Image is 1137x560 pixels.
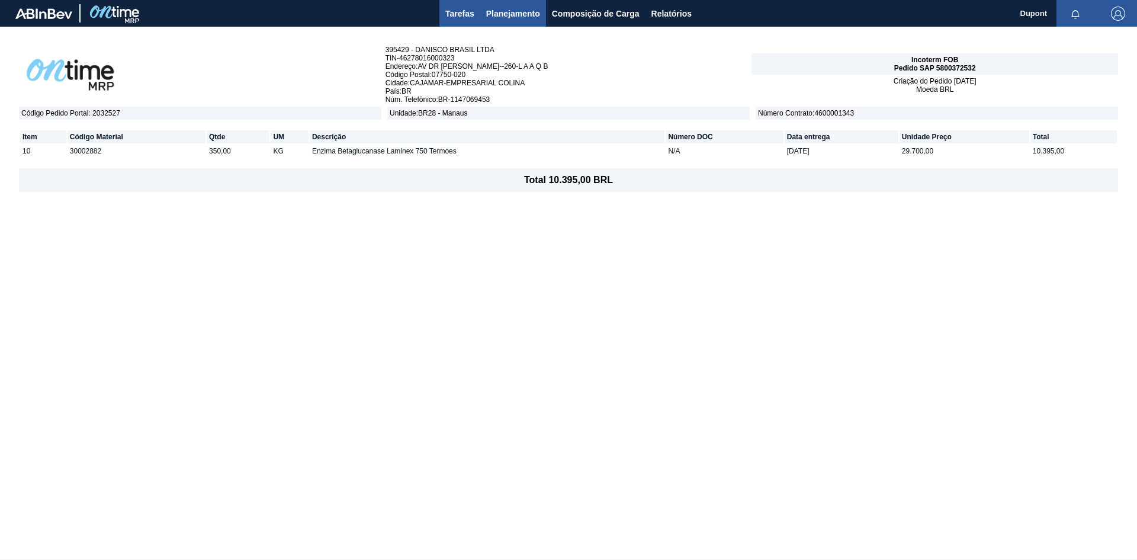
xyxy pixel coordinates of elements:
[386,54,752,62] span: TIN - 46278016000323
[785,130,898,143] th: Data entrega
[756,107,1118,120] span: Número Contrato : 4600001343
[666,130,783,143] th: Número DOC
[271,130,308,143] th: UM
[894,77,977,85] span: Criação do Pedido [DATE]
[386,62,752,71] span: Endereço : AV DR [PERSON_NAME]--260-L A A Q B
[207,145,269,158] td: 350,00
[20,145,66,158] td: 10
[387,107,750,120] span: Unidade : BR28 - Manaus
[1030,145,1117,158] td: 10.395,00
[19,168,1118,192] footer: Total 10.395,00 BRL
[310,130,665,143] th: Descrição
[666,145,783,158] td: N/A
[271,145,308,158] td: KG
[19,51,122,98] img: abOntimeLogoPreto.41694eb1.png
[207,130,269,143] th: Qtde
[1030,130,1117,143] th: Total
[785,145,898,158] td: [DATE]
[916,85,953,94] span: Moeda BRL
[552,7,640,21] span: Composição de Carga
[386,95,752,104] span: Núm. Telefônico : BR-1147069453
[386,87,752,95] span: País : BR
[900,130,1029,143] th: Unidade Preço
[386,79,752,87] span: Cidade : CAJAMAR-EMPRESARIAL COLINA
[68,145,205,158] td: 30002882
[19,107,381,120] span: Código Pedido Portal : 2032527
[900,145,1029,158] td: 29.700,00
[486,7,540,21] span: Planejamento
[386,46,752,54] span: 395429 - DANISCO BRASIL LTDA
[310,145,665,158] td: Enzima Betaglucanase Laminex 750 Termoes
[445,7,474,21] span: Tarefas
[68,130,205,143] th: Código Material
[651,7,692,21] span: Relatórios
[1056,5,1094,22] button: Notificações
[894,64,976,72] span: Pedido SAP 5800372532
[20,130,66,143] th: Item
[1111,7,1125,21] img: Logout
[386,71,752,79] span: Código Postal : 07750-020
[911,56,958,64] span: Incoterm FOB
[15,8,72,19] img: TNhmsLtSVTkK8tSr43FrP2fwEKptu5GPRR3wAAAABJRU5ErkJggg==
